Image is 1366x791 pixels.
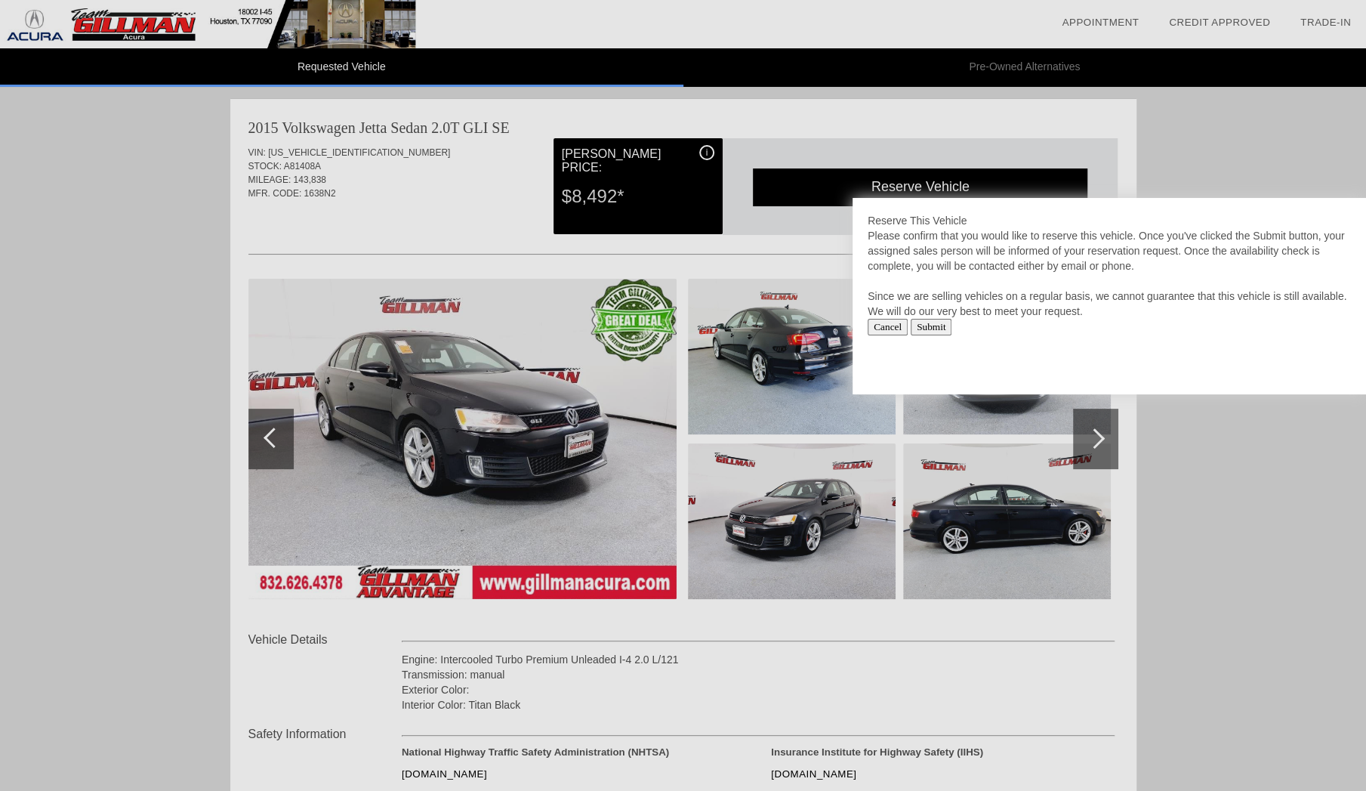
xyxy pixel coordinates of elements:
[911,319,952,335] input: Submit
[868,213,1351,228] div: Reserve This Vehicle
[1300,17,1351,28] a: Trade-In
[868,319,908,335] input: Cancel
[868,228,1351,319] div: Please confirm that you would like to reserve this vehicle. Once you've clicked the Submit button...
[1169,17,1270,28] a: Credit Approved
[1062,17,1139,28] a: Appointment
